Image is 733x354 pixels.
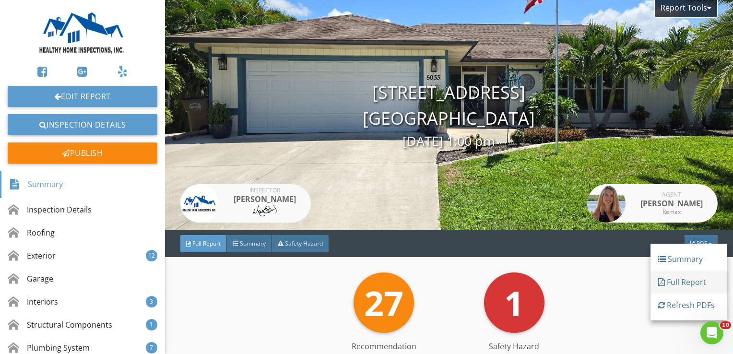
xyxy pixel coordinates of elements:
[8,227,55,238] div: Roofing
[8,342,90,354] div: Plumbing System
[650,271,727,294] a: Full Report
[146,296,157,307] div: 3
[285,239,323,248] span: Safety Hazard
[633,198,710,209] div: [PERSON_NAME]
[8,114,157,135] a: Inspection Details
[8,204,92,215] div: Inspection Details
[319,341,449,352] div: Recommendation
[8,296,58,307] div: Interiors
[700,321,723,344] iframe: Intercom live chat
[146,342,157,354] div: 7
[504,279,524,326] span: 1
[8,86,157,107] a: Edit Report
[449,341,579,352] div: Safety Hazard
[253,205,277,216] img: signature_Thiersmann-Magnus.jpg
[9,177,63,193] div: Summary
[180,184,219,223] img: logo_resized_for_facebook.png
[364,279,403,326] span: 27
[658,276,720,288] div: Full Report
[8,273,53,284] div: Garage
[8,250,56,261] div: Exterior
[146,319,157,330] div: 1
[165,80,733,151] div: [STREET_ADDRESS] [GEOGRAPHIC_DATA]
[180,184,311,223] a: Inspector [PERSON_NAME]
[633,209,710,215] div: Remax
[658,299,720,311] div: Refresh PDFs
[8,142,157,164] div: Publish
[240,239,266,248] span: Summary
[633,192,710,198] div: Agent
[720,321,731,329] span: 10
[146,250,157,261] div: 12
[226,188,303,193] div: Inspector
[226,193,303,205] div: [PERSON_NAME]
[36,8,129,57] img: HHI-LOGO-blue-Black.jpg
[587,184,626,223] img: jpeg
[697,239,707,248] span: PDF
[650,248,727,271] a: Summary
[165,131,733,151] div: [DATE] 1:00 pm
[8,319,112,330] div: Structural Components
[658,253,720,265] div: Summary
[192,239,221,248] span: Full Report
